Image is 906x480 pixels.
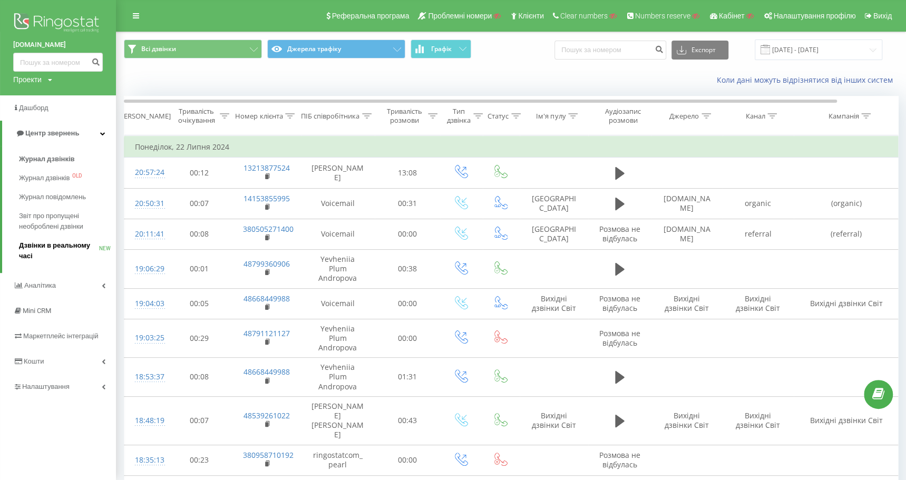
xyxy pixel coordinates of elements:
[375,219,441,249] td: 00:00
[375,358,441,397] td: 01:31
[671,41,728,60] button: Експорт
[301,288,375,319] td: Voicemail
[141,45,176,53] span: Всі дзвінки
[267,40,405,58] button: Джерела трафіку
[520,396,588,445] td: Вихідні дзвінки Світ
[301,319,375,358] td: Yevheniia Plum Andropova
[19,192,86,202] span: Журнал повідомлень
[13,11,103,37] img: Ringostat logo
[301,219,375,249] td: Voicemail
[651,288,723,319] td: Вихідні дзвінки Світ
[19,188,116,207] a: Журнал повідомлень
[19,104,48,112] span: Дашборд
[167,219,232,249] td: 00:08
[717,75,898,85] a: Коли дані можуть відрізнятися вiд інших систем
[375,288,441,319] td: 00:00
[243,193,290,203] a: 14153855995
[794,396,899,445] td: Вихідні дзвінки Світ
[375,445,441,475] td: 00:00
[167,158,232,188] td: 00:12
[447,107,471,125] div: Тип дзвінка
[135,328,156,348] div: 19:03:25
[518,12,544,20] span: Клієнти
[135,367,156,387] div: 18:53:37
[19,169,116,188] a: Журнал дзвінківOLD
[301,249,375,288] td: Yevheniia Plum Andropova
[635,12,690,20] span: Numbers reserve
[375,188,441,219] td: 00:31
[651,396,723,445] td: Вихідні дзвінки Світ
[651,219,723,249] td: [DOMAIN_NAME]
[243,259,290,269] a: 48799360906
[301,396,375,445] td: [PERSON_NAME] [PERSON_NAME]
[560,12,608,20] span: Clear numbers
[135,293,156,314] div: 19:04:03
[332,12,410,20] span: Реферальна програма
[19,240,99,261] span: Дзвінки в реальному часі
[794,219,899,249] td: (referral)
[135,259,156,279] div: 19:06:29
[22,383,70,390] span: Налаштування
[301,188,375,219] td: Voicemail
[536,112,566,121] div: Ім'я пулу
[167,319,232,358] td: 00:29
[599,224,640,243] span: Розмова не відбулась
[488,112,509,121] div: Статус
[520,219,588,249] td: [GEOGRAPHIC_DATA]
[411,40,471,58] button: Графік
[384,107,425,125] div: Тривалість розмови
[431,45,452,53] span: Графік
[375,319,441,358] td: 00:00
[19,207,116,236] a: Звіт про пропущені необроблені дзвінки
[745,112,765,121] div: Канал
[19,211,111,232] span: Звіт про пропущені необроблені дзвінки
[19,236,116,266] a: Дзвінки в реальному часіNEW
[669,112,699,121] div: Джерело
[2,121,116,146] a: Центр звернень
[167,445,232,475] td: 00:23
[135,450,156,471] div: 18:35:13
[13,74,42,85] div: Проекти
[719,12,745,20] span: Кабінет
[19,150,116,169] a: Журнал дзвінків
[773,12,855,20] span: Налаштування профілю
[25,129,79,137] span: Центр звернень
[597,107,648,125] div: Аудіозапис розмови
[375,158,441,188] td: 13:08
[13,53,103,72] input: Пошук за номером
[723,219,794,249] td: referral
[599,293,640,313] span: Розмова не відбулась
[176,107,217,125] div: Тривалість очікування
[651,188,723,219] td: [DOMAIN_NAME]
[301,445,375,475] td: ringostatcom_pearl
[167,288,232,319] td: 00:05
[23,332,99,340] span: Маркетплейс інтеграцій
[828,112,859,121] div: Кампанія
[24,281,56,289] span: Аналiтика
[301,358,375,397] td: Yevheniia Plum Andropova
[873,12,892,20] span: Вихід
[19,173,70,183] span: Журнал дзвінків
[243,410,290,420] a: 48539261022
[428,12,492,20] span: Проблемні номери
[135,224,156,244] div: 20:11:41
[375,396,441,445] td: 00:43
[243,450,294,460] a: 380958710192
[167,188,232,219] td: 00:07
[243,328,290,338] a: 48791121127
[599,450,640,469] span: Розмова не відбулась
[167,358,232,397] td: 00:08
[243,224,294,234] a: 380505271400
[243,163,290,173] a: 13213877524
[118,112,171,121] div: [PERSON_NAME]
[554,41,666,60] input: Пошук за номером
[243,367,290,377] a: 48668449988
[167,396,232,445] td: 00:07
[375,249,441,288] td: 00:38
[301,112,359,121] div: ПІБ співробітника
[124,40,262,58] button: Всі дзвінки
[235,112,282,121] div: Номер клієнта
[13,40,103,50] a: [DOMAIN_NAME]
[599,328,640,348] span: Розмова не відбулась
[167,249,232,288] td: 00:01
